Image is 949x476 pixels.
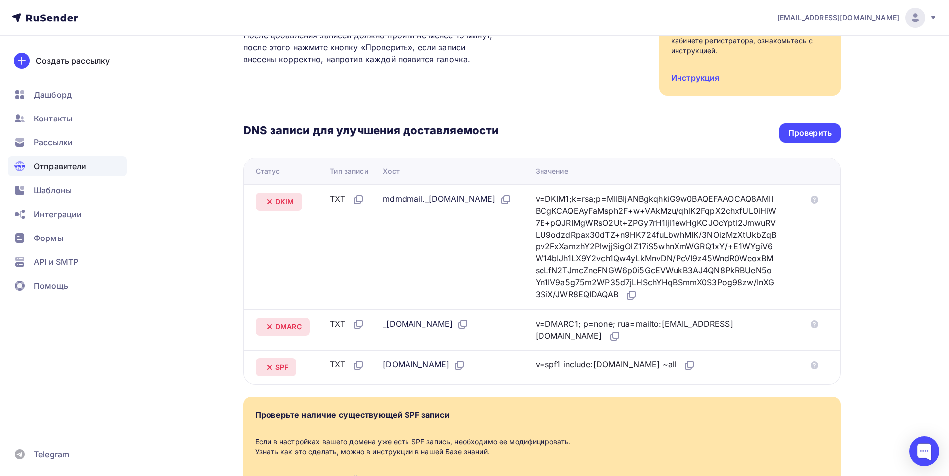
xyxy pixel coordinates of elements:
[275,197,294,207] span: DKIM
[36,55,110,67] div: Создать рассылку
[34,184,72,196] span: Шаблоны
[275,322,302,332] span: DMARC
[383,166,400,176] div: Хост
[330,193,364,206] div: TXT
[8,156,127,176] a: Отправители
[34,232,63,244] span: Формы
[34,160,87,172] span: Отправители
[255,409,450,421] div: Проверьте наличие существующей SPF записи
[8,228,127,248] a: Формы
[536,193,777,301] div: v=DKIM1;k=rsa;p=MIIBIjANBgkqhkiG9w0BAQEFAAOCAQ8AMIIBCgKCAQEAyFaMsph2F+w+VAkMzu/qhlK2FqpX2chxfUL0i...
[383,318,469,331] div: _[DOMAIN_NAME]
[34,256,78,268] span: API и SMTP
[330,318,364,331] div: TXT
[256,166,280,176] div: Статус
[671,73,719,83] a: Инструкция
[34,280,68,292] span: Помощь
[536,318,777,343] div: v=DMARC1; p=none; rua=mailto:[EMAIL_ADDRESS][DOMAIN_NAME]
[255,437,829,457] div: Если в настройках вашего домена уже есть SPF запись, необходимо ее модифицировать. Узнать как это...
[34,89,72,101] span: Дашборд
[8,180,127,200] a: Шаблоны
[8,109,127,128] a: Контакты
[777,8,937,28] a: [EMAIL_ADDRESS][DOMAIN_NAME]
[34,136,73,148] span: Рассылки
[383,193,511,206] div: mdmdmail._[DOMAIN_NAME]
[8,85,127,105] a: Дашборд
[34,208,82,220] span: Интеграции
[777,13,899,23] span: [EMAIL_ADDRESS][DOMAIN_NAME]
[275,362,288,372] span: SPF
[788,127,832,139] div: Проверить
[671,16,829,56] div: Управление DNS записями домена [DOMAIN_NAME] осуществляется в личном кабинете регистратора, ознак...
[383,358,465,371] div: [DOMAIN_NAME]
[243,123,499,139] h3: DNS записи для улучшения доставляемости
[34,448,69,460] span: Telegram
[8,132,127,152] a: Рассылки
[536,166,568,176] div: Значение
[34,113,72,124] span: Контакты
[330,166,368,176] div: Тип записи
[536,358,696,371] div: v=spf1 include:[DOMAIN_NAME] ~all
[330,358,364,371] div: TXT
